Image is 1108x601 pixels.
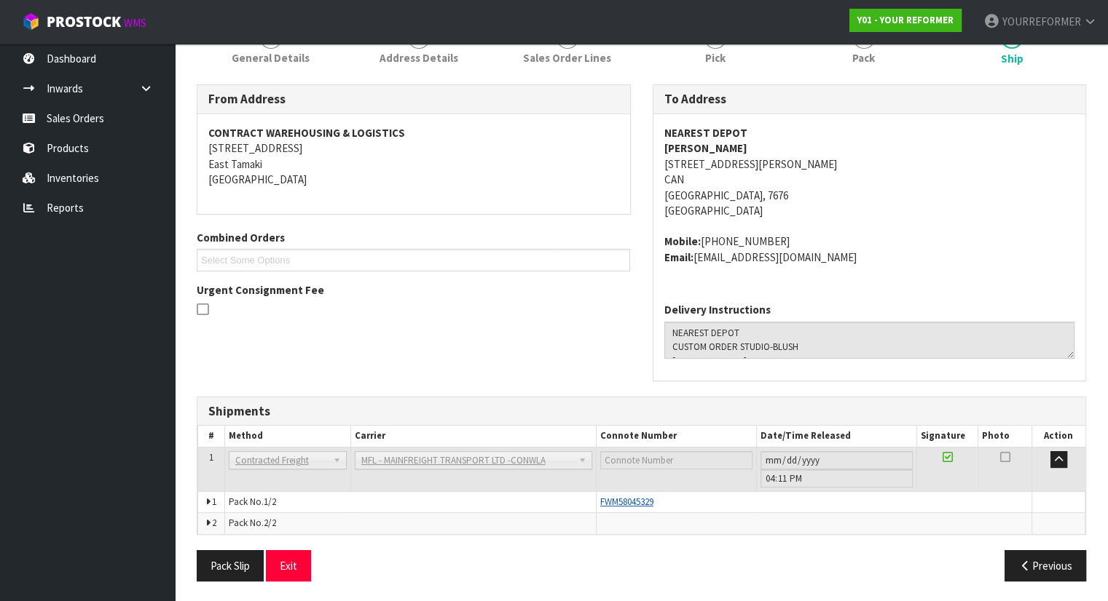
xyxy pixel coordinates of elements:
span: 1/2 [264,495,276,508]
input: Connote Number [600,451,753,469]
th: # [198,426,225,447]
th: Photo [978,426,1032,447]
span: 2 [212,517,216,529]
label: Urgent Consignment Fee [197,282,324,298]
span: YOURREFORMER [1002,15,1081,28]
address: [STREET_ADDRESS][PERSON_NAME] CAN [GEOGRAPHIC_DATA], 7676 [GEOGRAPHIC_DATA] [664,125,1075,219]
strong: Y01 - YOUR REFORMER [857,14,954,26]
th: Method [224,426,350,447]
label: Delivery Instructions [664,302,771,317]
th: Connote Number [596,426,756,447]
label: Combined Orders [197,230,285,245]
span: Contracted Freight [235,452,327,469]
strong: CONTRACT WAREHOUSING & LOGISTICS [208,126,405,140]
a: FWM58045329 [600,495,653,508]
td: Pack No. [224,491,596,512]
span: MFL - MAINFREIGHT TRANSPORT LTD -CONWLA [361,452,573,469]
span: 2/2 [264,517,276,529]
button: Exit [266,550,311,581]
span: Address Details [380,50,458,65]
strong: NEAREST DEPOT [664,126,747,140]
button: Pack Slip [197,550,264,581]
img: cube-alt.png [22,12,40,31]
span: Pick [705,50,726,65]
address: [PHONE_NUMBER] [EMAIL_ADDRESS][DOMAIN_NAME] [664,234,1075,265]
th: Date/Time Released [756,426,916,447]
th: Signature [916,426,978,447]
strong: [PERSON_NAME] [664,141,747,155]
h3: Shipments [208,405,1074,418]
h3: To Address [664,92,1075,106]
small: WMS [124,16,146,30]
span: 1 [209,451,213,463]
span: Ship [1001,51,1023,66]
button: Previous [1005,550,1086,581]
span: General Details [232,50,310,65]
span: Sales Order Lines [523,50,611,65]
span: 1 [212,495,216,508]
address: [STREET_ADDRESS] East Tamaki [GEOGRAPHIC_DATA] [208,125,619,188]
th: Action [1032,426,1085,447]
strong: mobile [664,234,701,248]
h3: From Address [208,92,619,106]
span: ProStock [47,12,121,31]
strong: email [664,250,694,264]
td: Pack No. [224,513,596,534]
span: Ship [197,73,1086,592]
th: Carrier [350,426,596,447]
span: Pack [852,50,875,65]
